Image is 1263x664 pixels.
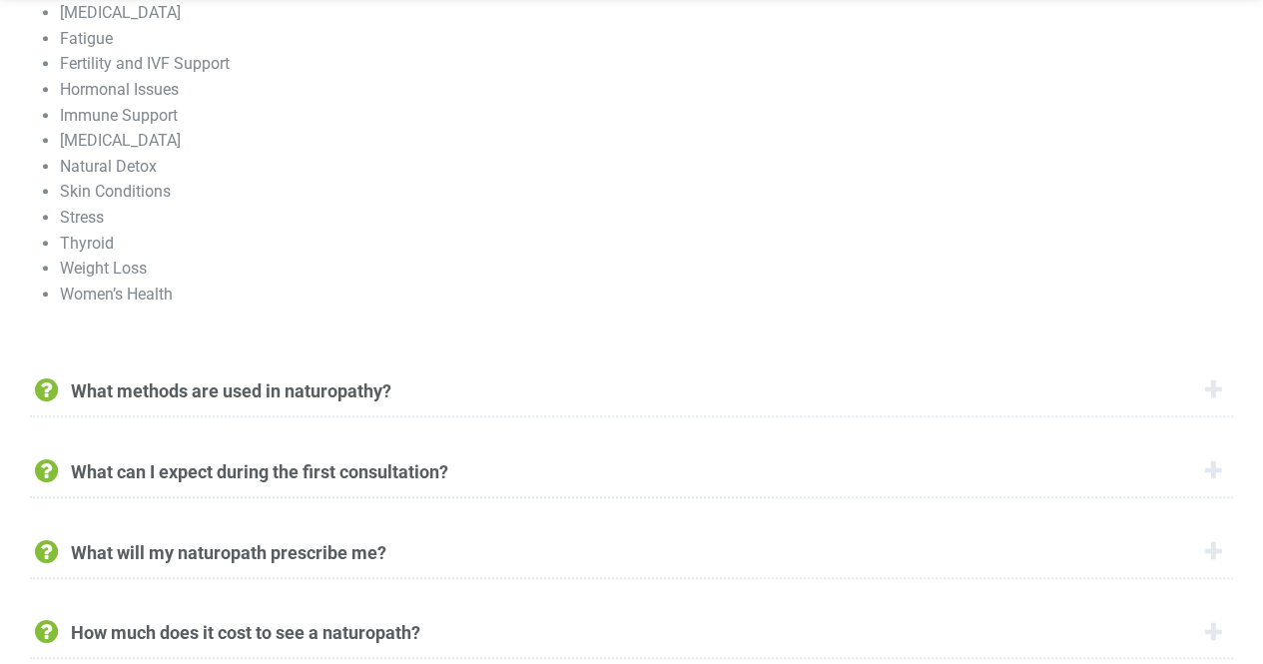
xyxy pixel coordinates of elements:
li: Skin Conditions [60,179,1223,205]
li: Fatigue [60,26,1223,52]
li: Stress [60,205,1223,231]
div: What can I expect during the first consultation? [30,459,447,486]
li: Natural Detox [60,154,1223,180]
li: [MEDICAL_DATA] [60,128,1223,154]
li: Women’s Health [60,282,1223,308]
li: Thyroid [60,231,1223,257]
li: Weight Loss [60,256,1223,282]
li: Fertility and IVF Support [60,51,1223,77]
li: Immune Support [60,103,1223,129]
div: How much does it cost to see a naturopath? [30,620,419,647]
li: Hormonal Issues [60,77,1223,103]
div: What will my naturopath prescribe me? [30,540,385,567]
div: What methods are used in naturopathy? [30,378,390,405]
